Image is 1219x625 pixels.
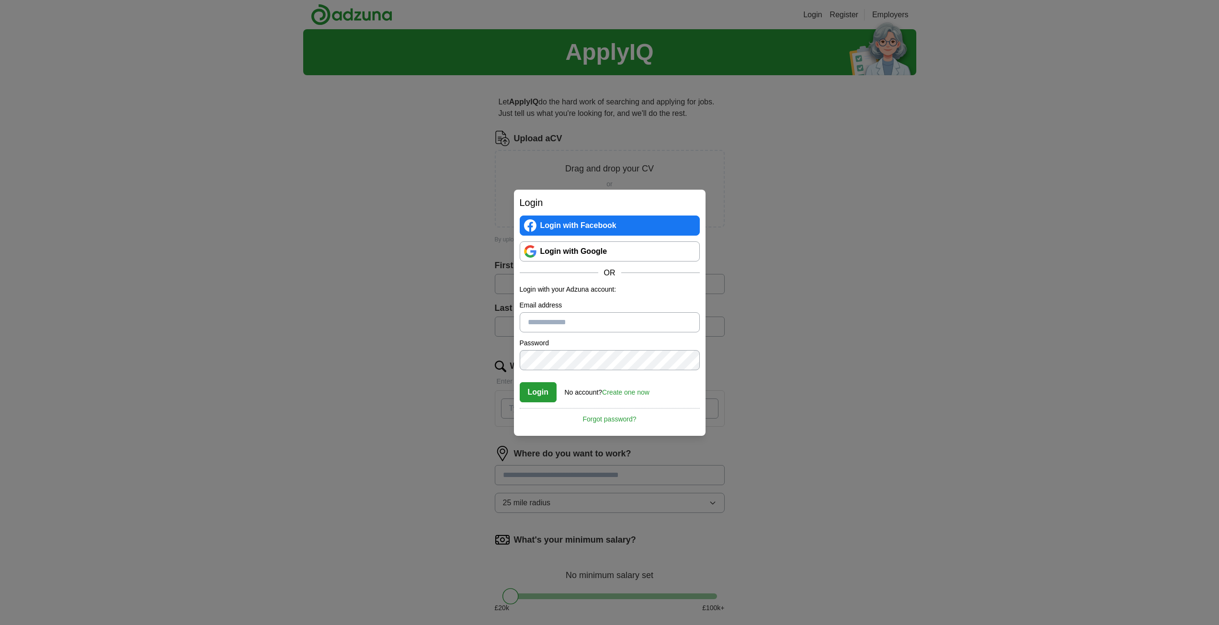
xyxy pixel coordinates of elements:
div: No account? [565,382,649,398]
button: Login [520,382,557,402]
a: Forgot password? [520,408,700,424]
a: Create one now [602,388,649,396]
a: Login with Facebook [520,216,700,236]
span: OR [598,267,621,279]
h2: Login [520,195,700,210]
label: Password [520,338,700,348]
p: Login with your Adzuna account: [520,284,700,295]
label: Email address [520,300,700,310]
a: Login with Google [520,241,700,261]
